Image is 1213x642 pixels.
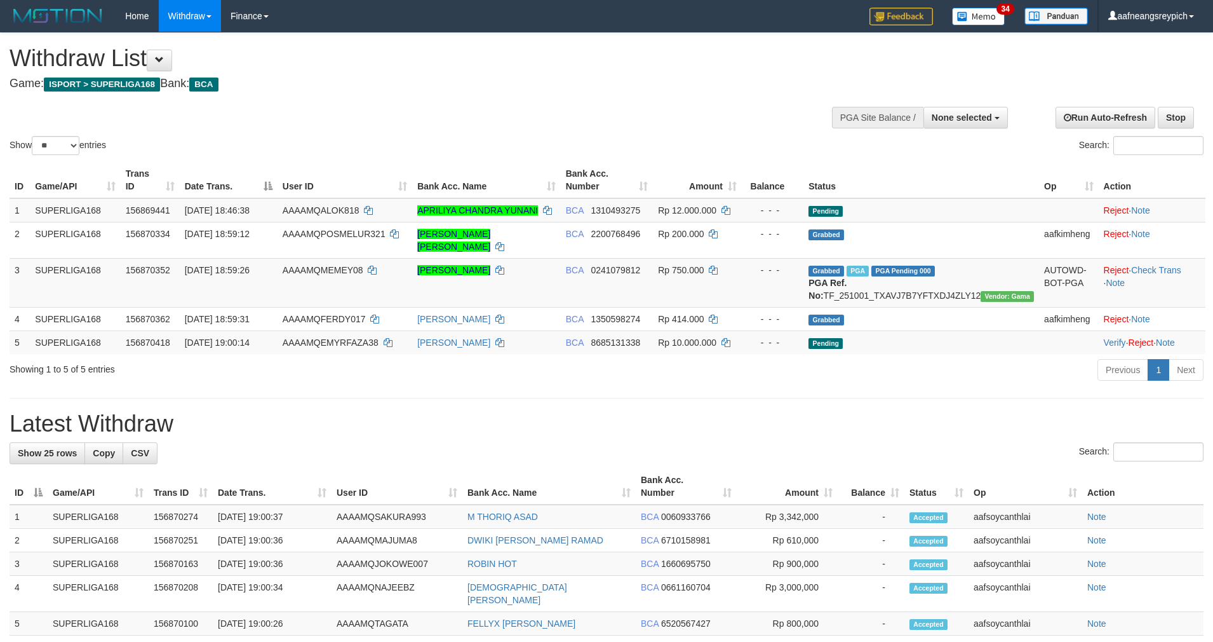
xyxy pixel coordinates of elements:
a: Note [1087,582,1106,592]
td: 1 [10,198,30,222]
th: Trans ID: activate to sort column ascending [149,468,213,505]
td: AAAAMQNAJEEBZ [332,576,462,612]
label: Show entries [10,136,106,155]
th: Bank Acc. Number: activate to sort column ascending [636,468,737,505]
td: aafsoycanthlai [968,552,1082,576]
a: Note [1106,278,1125,288]
td: · · [1099,258,1205,307]
span: None selected [932,113,992,123]
span: Copy 0661160704 to clipboard [661,582,711,592]
a: [PERSON_NAME] [417,265,490,275]
td: SUPERLIGA168 [30,331,120,354]
td: 2 [10,222,30,258]
th: Op: activate to sort column ascending [968,468,1082,505]
span: Rp 414.000 [658,314,704,324]
td: · [1099,198,1205,222]
td: SUPERLIGA168 [48,612,149,636]
a: Show 25 rows [10,442,85,464]
td: 3 [10,258,30,307]
td: 156870274 [149,505,213,529]
td: SUPERLIGA168 [48,505,149,529]
td: 4 [10,576,48,612]
span: AAAAMQEMYRFAZA38 [283,338,379,348]
th: Date Trans.: activate to sort column descending [180,162,278,198]
div: - - - [747,336,798,349]
span: Grabbed [808,315,844,325]
span: Rp 200.000 [658,229,704,239]
span: 156869441 [126,205,170,215]
th: ID [10,162,30,198]
span: AAAAMQPOSMELUR321 [283,229,385,239]
span: Marked by aafsoycanthlai [847,266,869,277]
td: AAAAMQMAJUMA8 [332,529,462,552]
th: User ID: activate to sort column ascending [278,162,412,198]
td: aafsoycanthlai [968,612,1082,636]
td: AAAAMQSAKURA993 [332,505,462,529]
a: Note [1087,512,1106,522]
a: Copy [84,442,123,464]
td: 2 [10,529,48,552]
span: Copy 8685131338 to clipboard [591,338,640,348]
span: BCA [641,535,659,545]
span: 156870352 [126,265,170,275]
a: Run Auto-Refresh [1056,107,1155,128]
span: Copy 1660695750 to clipboard [661,559,711,569]
span: Rp 750.000 [658,265,704,275]
span: Accepted [909,619,948,630]
span: Pending [808,206,843,217]
td: - [838,505,904,529]
span: BCA [641,559,659,569]
th: Status [803,162,1039,198]
th: Action [1099,162,1205,198]
td: Rp 3,000,000 [737,576,838,612]
th: Bank Acc. Name: activate to sort column ascending [462,468,636,505]
td: - [838,612,904,636]
span: Accepted [909,512,948,523]
span: Pending [808,338,843,349]
span: [DATE] 18:46:38 [185,205,250,215]
div: - - - [747,204,798,217]
a: Reject [1104,229,1129,239]
span: BCA [566,314,584,324]
h1: Latest Withdraw [10,411,1203,437]
input: Search: [1113,442,1203,461]
span: Copy 1310493275 to clipboard [591,205,640,215]
a: Note [1131,229,1150,239]
span: 156870362 [126,314,170,324]
img: panduan.png [1024,8,1088,25]
td: SUPERLIGA168 [30,258,120,307]
span: [DATE] 18:59:12 [185,229,250,239]
a: FELLYX [PERSON_NAME] [467,618,575,629]
span: BCA [566,265,584,275]
td: - [838,576,904,612]
td: 1 [10,505,48,529]
span: ISPORT > SUPERLIGA168 [44,78,160,92]
label: Search: [1079,136,1203,155]
a: Note [1131,314,1150,324]
img: MOTION_logo.png [10,6,106,25]
td: aafsoycanthlai [968,529,1082,552]
div: PGA Site Balance / [832,107,923,128]
td: 5 [10,612,48,636]
th: Bank Acc. Name: activate to sort column ascending [412,162,561,198]
td: [DATE] 19:00:34 [213,576,332,612]
span: AAAAMQMEMEY08 [283,265,363,275]
span: Accepted [909,583,948,594]
td: SUPERLIGA168 [30,222,120,258]
th: Op: activate to sort column ascending [1039,162,1099,198]
span: Rp 10.000.000 [658,338,716,348]
a: Reject [1104,314,1129,324]
a: [PERSON_NAME] [417,314,490,324]
td: 156870100 [149,612,213,636]
th: Date Trans.: activate to sort column ascending [213,468,332,505]
span: Accepted [909,559,948,570]
span: Copy 6520567427 to clipboard [661,618,711,629]
td: 156870208 [149,576,213,612]
th: Balance [742,162,803,198]
span: BCA [566,229,584,239]
th: User ID: activate to sort column ascending [332,468,462,505]
span: CSV [131,448,149,458]
a: Note [1087,535,1106,545]
td: 5 [10,331,30,354]
span: 34 [996,3,1014,15]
